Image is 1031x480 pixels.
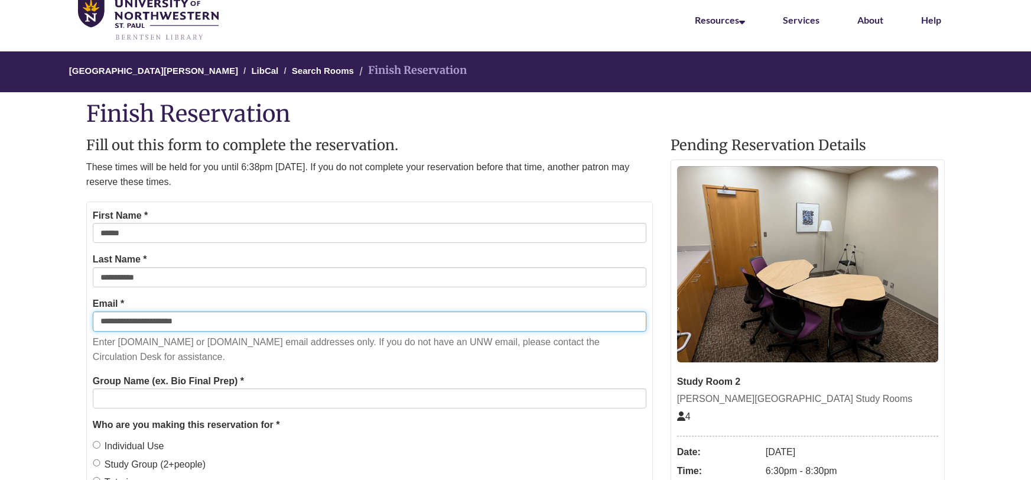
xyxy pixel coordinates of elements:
label: Group Name (ex. Bio Final Prep) * [93,374,244,389]
label: Individual Use [93,439,164,454]
input: Individual Use [93,441,100,449]
nav: Breadcrumb [86,51,945,92]
label: Study Group (2+people) [93,457,206,472]
p: These times will be held for you until 6:38pm [DATE]. If you do not complete your reservation bef... [86,160,653,190]
h2: Fill out this form to complete the reservation. [86,138,653,153]
li: Finish Reservation [356,62,467,79]
p: Enter [DOMAIN_NAME] or [DOMAIN_NAME] email addresses only. If you do not have an UNW email, pleas... [93,335,646,365]
div: [PERSON_NAME][GEOGRAPHIC_DATA] Study Rooms [677,391,938,407]
a: [GEOGRAPHIC_DATA][PERSON_NAME] [69,66,238,76]
a: Help [921,14,941,25]
span: The capacity of this space [677,411,691,421]
a: Search Rooms [292,66,354,76]
dt: Date: [677,443,760,462]
img: Study Room 2 [677,166,938,362]
a: Resources [695,14,745,25]
h1: Finish Reservation [86,101,945,126]
legend: Who are you making this reservation for * [93,417,646,433]
a: LibCal [251,66,278,76]
div: Study Room 2 [677,374,938,390]
input: Study Group (2+people) [93,459,100,467]
a: About [857,14,883,25]
label: Email * [93,296,124,312]
label: Last Name * [93,252,147,267]
h2: Pending Reservation Details [671,138,945,153]
dd: [DATE] [766,443,938,462]
label: First Name * [93,208,148,223]
a: Services [783,14,819,25]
